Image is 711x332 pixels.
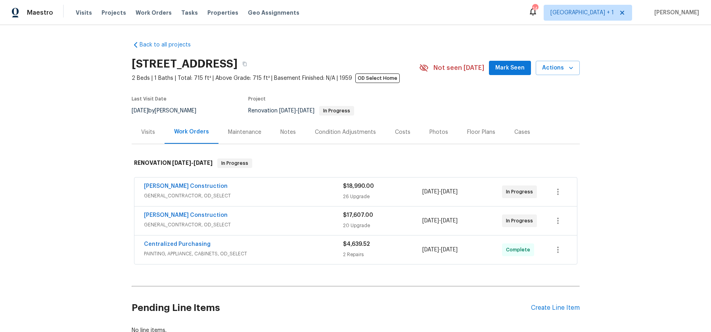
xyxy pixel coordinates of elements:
[144,241,211,247] a: Centralized Purchasing
[132,290,531,326] h2: Pending Line Items
[279,108,296,114] span: [DATE]
[506,246,533,254] span: Complete
[238,57,252,71] button: Copy Address
[144,250,343,258] span: PAINTING, APPLIANCE, CABINETS, OD_SELECT
[550,9,614,17] span: [GEOGRAPHIC_DATA] + 1
[506,217,536,225] span: In Progress
[506,188,536,196] span: In Progress
[395,128,410,136] div: Costs
[132,108,148,114] span: [DATE]
[542,63,573,73] span: Actions
[441,189,458,195] span: [DATE]
[355,73,400,83] span: OD Select Home
[536,61,580,75] button: Actions
[467,128,495,136] div: Floor Plans
[279,108,314,114] span: -
[343,212,373,218] span: $17,607.00
[422,189,439,195] span: [DATE]
[228,128,261,136] div: Maintenance
[429,128,448,136] div: Photos
[141,128,155,136] div: Visits
[315,128,376,136] div: Condition Adjustments
[132,151,580,176] div: RENOVATION [DATE]-[DATE]In Progress
[343,193,423,201] div: 26 Upgrade
[343,241,370,247] span: $4,639.52
[248,108,354,114] span: Renovation
[343,183,374,189] span: $18,990.00
[320,108,353,113] span: In Progress
[172,160,191,166] span: [DATE]
[134,158,213,168] h6: RENOVATION
[181,10,198,15] span: Tasks
[343,222,423,230] div: 20 Upgrade
[248,97,266,101] span: Project
[531,304,580,312] div: Create Line Item
[489,61,531,75] button: Mark Seen
[132,74,419,82] span: 2 Beds | 1 Baths | Total: 715 ft² | Above Grade: 715 ft² | Basement Finished: N/A | 1959
[174,128,209,136] div: Work Orders
[218,159,251,167] span: In Progress
[132,106,206,116] div: by [PERSON_NAME]
[248,9,299,17] span: Geo Assignments
[343,251,423,259] div: 2 Repairs
[495,63,525,73] span: Mark Seen
[441,218,458,224] span: [DATE]
[298,108,314,114] span: [DATE]
[441,247,458,253] span: [DATE]
[144,192,343,200] span: GENERAL_CONTRACTOR, OD_SELECT
[207,9,238,17] span: Properties
[132,97,167,101] span: Last Visit Date
[514,128,530,136] div: Cases
[422,188,458,196] span: -
[27,9,53,17] span: Maestro
[532,5,538,13] div: 14
[102,9,126,17] span: Projects
[132,60,238,68] h2: [STREET_ADDRESS]
[422,247,439,253] span: [DATE]
[422,218,439,224] span: [DATE]
[132,41,208,49] a: Back to all projects
[144,212,228,218] a: [PERSON_NAME] Construction
[433,64,484,72] span: Not seen [DATE]
[651,9,699,17] span: [PERSON_NAME]
[76,9,92,17] span: Visits
[280,128,296,136] div: Notes
[422,246,458,254] span: -
[194,160,213,166] span: [DATE]
[144,183,228,189] a: [PERSON_NAME] Construction
[172,160,213,166] span: -
[144,221,343,229] span: GENERAL_CONTRACTOR, OD_SELECT
[422,217,458,225] span: -
[136,9,172,17] span: Work Orders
